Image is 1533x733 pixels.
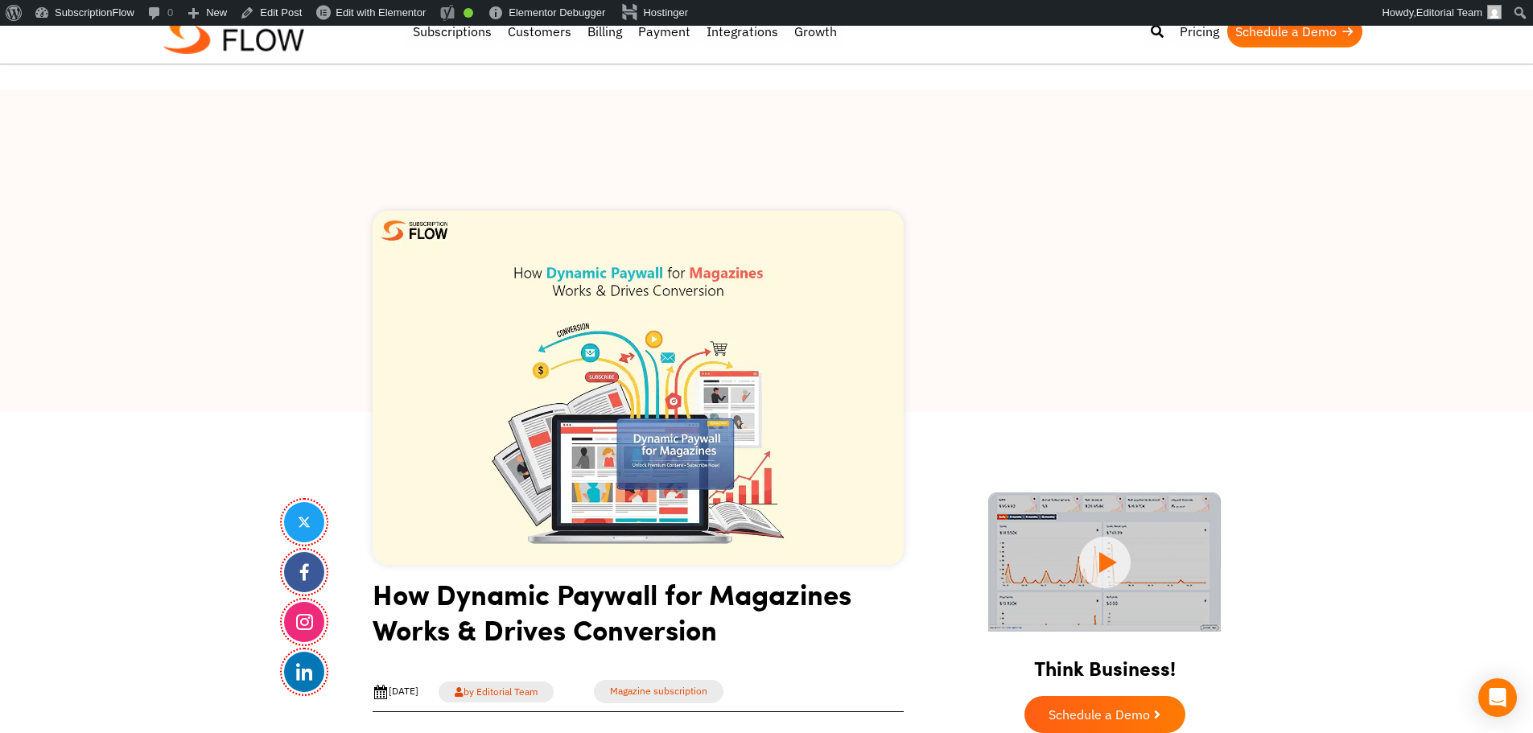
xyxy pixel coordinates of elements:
[405,15,500,47] a: Subscriptions
[439,682,554,702] a: by Editorial Team
[699,15,786,47] a: Integrations
[786,15,845,47] a: Growth
[500,15,579,47] a: Customers
[594,680,723,703] a: Magazine subscription
[1478,678,1517,717] div: Open Intercom Messenger
[579,15,630,47] a: Billing
[336,6,426,19] span: Edit with Elementor
[373,684,418,700] div: [DATE]
[1024,696,1185,733] a: Schedule a Demo
[373,211,904,565] img: How Dynamic Paywall for Magazines Works & Drives Conversion
[464,8,473,18] div: Good
[163,11,304,54] img: Subscriptionflow
[630,15,699,47] a: Payment
[373,576,904,659] h1: How Dynamic Paywall for Magazines Works & Drives Conversion
[1227,15,1362,47] a: Schedule a Demo
[1049,708,1150,721] span: Schedule a Demo
[1172,15,1227,47] a: Pricing
[988,492,1221,632] img: intro video
[1416,6,1482,19] span: Editorial Team
[960,636,1250,688] h2: Think Business!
